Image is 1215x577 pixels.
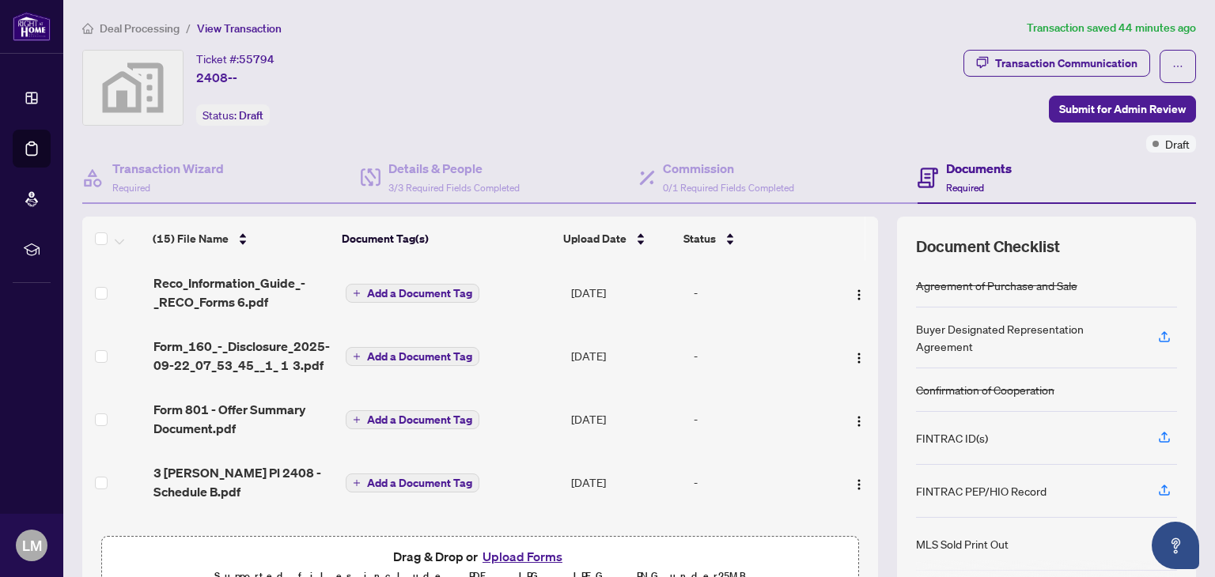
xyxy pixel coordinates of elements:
[367,477,472,488] span: Add a Document Tag
[663,159,794,178] h4: Commission
[346,284,479,303] button: Add a Document Tag
[663,182,794,194] span: 0/1 Required Fields Completed
[13,12,51,41] img: logo
[846,406,872,432] button: Logo
[846,280,872,305] button: Logo
[916,482,1047,500] div: FINTRAC PEP/HIO Record
[916,535,1009,552] div: MLS Sold Print Out
[1165,135,1190,153] span: Draft
[346,347,479,366] button: Add a Document Tag
[565,387,687,451] td: [DATE]
[963,50,1150,77] button: Transaction Communication
[153,400,333,438] span: Form 801 - Offer Summary Document.pdf
[916,236,1060,258] span: Document Checklist
[1059,96,1186,122] span: Submit for Admin Review
[346,283,479,304] button: Add a Document Tag
[83,51,183,125] img: svg%3e
[393,546,567,567] span: Drag & Drop or
[565,514,687,577] td: [DATE]
[186,19,191,37] li: /
[153,273,333,311] span: Reco_Information_Guide_-_RECO_Forms 6.pdf
[197,21,282,36] span: View Transaction
[335,217,557,261] th: Document Tag(s)
[100,21,180,36] span: Deal Processing
[146,217,336,261] th: (15) File Name
[846,470,872,495] button: Logo
[565,324,687,387] td: [DATE]
[239,108,263,123] span: Draft
[853,478,865,491] img: Logo
[916,277,1077,294] div: Agreement of Purchase and Sale
[196,104,270,126] div: Status:
[1172,61,1183,72] span: ellipsis
[367,414,472,425] span: Add a Document Tag
[22,534,42,556] span: LM
[694,347,830,364] div: -
[478,546,567,567] button: Upload Forms
[367,288,472,299] span: Add a Document Tag
[853,415,865,428] img: Logo
[112,182,150,194] span: Required
[196,50,274,68] div: Ticket #:
[346,410,479,429] button: Add a Document Tag
[565,261,687,324] td: [DATE]
[153,337,333,375] span: Form_160_-_Disclosure_2025-09-22_07_53_45__1_ 1 3.pdf
[694,473,830,491] div: -
[1152,522,1199,569] button: Open asap
[853,352,865,364] img: Logo
[346,346,479,367] button: Add a Document Tag
[367,351,472,362] span: Add a Document Tag
[946,182,984,194] span: Required
[153,463,333,501] span: 3 [PERSON_NAME] Pl 2408 - Schedule B.pdf
[196,68,237,87] span: 2408--
[683,230,716,247] span: Status
[563,230,626,247] span: Upload Date
[353,416,361,424] span: plus
[853,288,865,301] img: Logo
[346,473,479,492] button: Add a Document Tag
[916,381,1054,398] div: Confirmation of Cooperation
[694,284,830,301] div: -
[82,23,93,34] span: home
[388,182,520,194] span: 3/3 Required Fields Completed
[1049,96,1196,123] button: Submit for Admin Review
[153,230,229,247] span: (15) File Name
[153,526,333,564] span: Burlington Scanner_20251003_100703.pdf
[557,217,678,261] th: Upload Date
[388,159,520,178] h4: Details & People
[346,409,479,430] button: Add a Document Tag
[565,451,687,514] td: [DATE]
[677,217,823,261] th: Status
[346,473,479,493] button: Add a Document Tag
[1027,19,1196,37] article: Transaction saved 44 minutes ago
[916,429,988,447] div: FINTRAC ID(s)
[353,289,361,297] span: plus
[112,159,224,178] h4: Transaction Wizard
[239,52,274,66] span: 55794
[353,353,361,360] span: plus
[995,51,1137,76] div: Transaction Communication
[353,479,361,487] span: plus
[946,159,1012,178] h4: Documents
[846,343,872,368] button: Logo
[694,410,830,428] div: -
[916,320,1139,355] div: Buyer Designated Representation Agreement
